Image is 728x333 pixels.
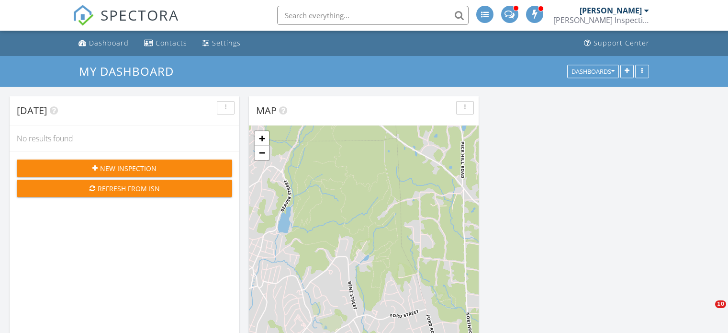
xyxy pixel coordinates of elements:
span: New Inspection [100,163,157,173]
span: 10 [715,300,726,308]
a: My Dashboard [79,63,182,79]
a: Contacts [140,34,191,52]
div: Support Center [594,38,650,47]
img: The Best Home Inspection Software - Spectora [73,5,94,26]
a: Zoom in [255,131,269,146]
span: [DATE] [17,104,47,117]
a: Support Center [580,34,653,52]
input: Search everything... [277,6,469,25]
div: [PERSON_NAME] [580,6,642,15]
div: Refresh from ISN [24,184,224,194]
a: Zoom out [255,146,269,160]
div: Settings [212,38,241,47]
a: Dashboard [75,34,133,52]
div: Dashboards [571,68,615,75]
span: SPECTORA [101,5,179,25]
div: Contacts [156,38,187,47]
iframe: Intercom live chat [695,300,718,323]
span: Map [256,104,277,117]
a: SPECTORA [73,13,179,33]
button: Dashboards [567,65,619,78]
button: Refresh from ISN [17,180,232,197]
div: Dashboard [89,38,129,47]
div: Schaefer Inspection Service [553,15,649,25]
div: No results found [10,126,239,151]
a: Settings [199,34,245,52]
button: New Inspection [17,160,232,177]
